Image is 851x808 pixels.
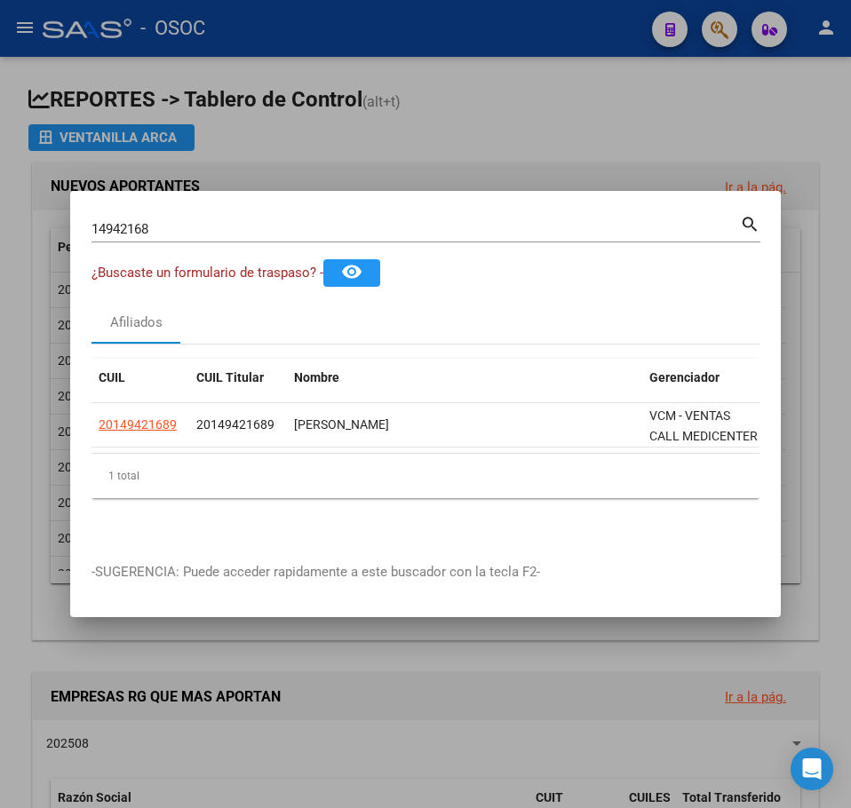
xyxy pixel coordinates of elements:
[91,265,323,281] span: ¿Buscaste un formulario de traspaso? -
[91,562,760,582] p: -SUGERENCIA: Puede acceder rapidamente a este buscador con la tecla F2-
[287,359,642,397] datatable-header-cell: Nombre
[294,415,635,435] div: [PERSON_NAME]
[740,212,760,234] mat-icon: search
[196,417,274,432] span: 20149421689
[196,370,264,384] span: CUIL Titular
[91,454,760,498] div: 1 total
[91,359,189,397] datatable-header-cell: CUIL
[649,408,758,443] span: VCM - VENTAS CALL MEDICENTER
[189,359,287,397] datatable-header-cell: CUIL Titular
[649,370,720,384] span: Gerenciador
[110,313,163,333] div: Afiliados
[341,261,362,282] mat-icon: remove_red_eye
[99,370,125,384] span: CUIL
[99,417,177,432] span: 20149421689
[294,370,339,384] span: Nombre
[791,748,833,790] div: Open Intercom Messenger
[642,359,767,397] datatable-header-cell: Gerenciador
